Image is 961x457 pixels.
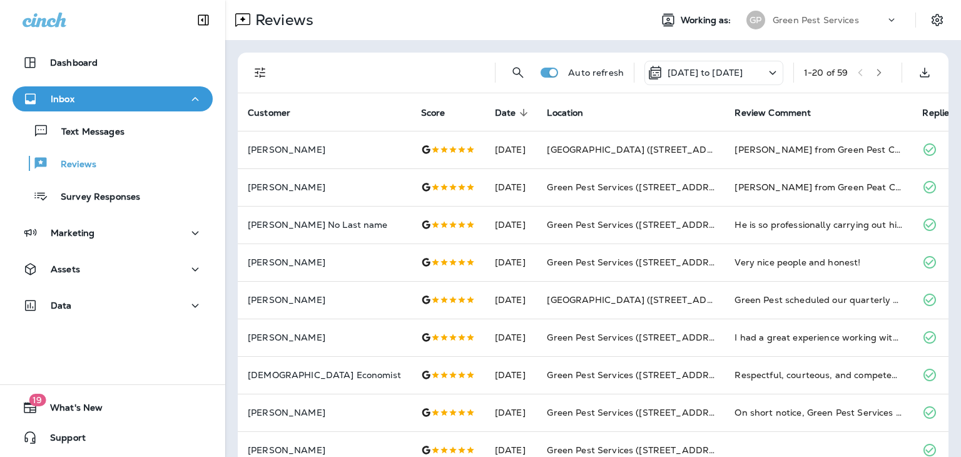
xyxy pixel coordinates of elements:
p: [DATE] to [DATE] [668,68,743,78]
span: [GEOGRAPHIC_DATA] ([STREET_ADDRESS]) [547,294,743,306]
td: [DATE] [485,206,537,244]
p: Reviews [250,11,313,29]
span: Green Pest Services ([STREET_ADDRESS]) [547,182,732,193]
td: [DATE] [485,168,537,206]
p: Green Pest Services [773,15,859,25]
span: [GEOGRAPHIC_DATA] ([STREET_ADDRESS]) [547,144,743,155]
button: Data [13,293,213,318]
span: Green Pest Services ([STREET_ADDRESS]) [547,257,732,268]
span: Score [421,108,445,118]
p: [PERSON_NAME] [248,408,401,418]
span: Score [421,107,462,118]
p: Inbox [51,94,74,104]
span: Green Pest Services ([STREET_ADDRESS]) [547,407,732,418]
span: Review Comment [735,108,811,118]
span: What's New [38,403,103,418]
div: GP [746,11,765,29]
div: He is so professionally carrying out his work to solve the current issues! Thanks Adam! Have a gr... [735,218,902,231]
td: [DATE] [485,356,537,394]
td: [DATE] [485,394,537,431]
td: [DATE] [485,319,537,356]
p: [PERSON_NAME] [248,295,401,305]
p: [DEMOGRAPHIC_DATA] Economist [248,370,401,380]
span: Customer [248,108,290,118]
p: Marketing [51,228,94,238]
button: Search Reviews [506,60,531,85]
span: Green Pest Services ([STREET_ADDRESS][PERSON_NAME]) [547,332,810,343]
button: Assets [13,257,213,282]
div: Johnathon from Green Peat Control serviced our home today. He was very professional and answered ... [735,181,902,193]
span: Working as: [681,15,734,26]
span: Date [495,107,532,118]
button: 19What's New [13,395,213,420]
div: Respectful, courteous, and competent inspection and consultation by CHRIS. Thank you ! [735,369,902,381]
span: Location [547,107,599,118]
button: Inbox [13,86,213,111]
p: [PERSON_NAME] [248,145,401,155]
div: Green Pest scheduled our quarterly appointment a bit earlier at our request. Jadyn was very caref... [735,294,902,306]
span: Customer [248,107,307,118]
button: Settings [926,9,948,31]
span: Review Comment [735,107,827,118]
p: Dashboard [50,58,98,68]
span: Green Pest Services ([STREET_ADDRESS]) [547,444,732,456]
p: Auto refresh [568,68,624,78]
span: Green Pest Services ([STREET_ADDRESS]) [547,219,732,230]
button: Dashboard [13,50,213,75]
td: [DATE] [485,131,537,168]
p: [PERSON_NAME] No Last name [248,220,401,230]
button: Support [13,425,213,450]
p: [PERSON_NAME] [248,332,401,342]
p: Survey Responses [48,192,140,203]
span: Date [495,108,516,118]
p: Data [51,300,72,311]
p: Reviews [48,159,96,171]
span: Location [547,108,583,118]
div: Very nice people and honest! [735,256,902,269]
span: Support [38,433,86,448]
p: [PERSON_NAME] [248,445,401,455]
td: [DATE] [485,281,537,319]
td: [DATE] [485,244,537,281]
p: [PERSON_NAME] [248,257,401,267]
button: Text Messages [13,118,213,144]
div: 1 - 20 of 59 [804,68,848,78]
button: Filters [248,60,273,85]
button: Collapse Sidebar [186,8,221,33]
p: [PERSON_NAME] [248,182,401,192]
div: On short notice, Green Pest Services sent a technician to treat a yellow jacket nest on our prope... [735,406,902,419]
button: Reviews [13,150,213,177]
p: Text Messages [49,126,125,138]
p: Assets [51,264,80,274]
span: 19 [29,394,46,406]
button: Survey Responses [13,183,213,209]
div: I had a great experience working with Jason for a yellow jacket issue in my home. He was super fr... [735,331,902,344]
button: Export as CSV [912,60,937,85]
div: Jonathan from Green Pest Control serviced our home today. He was very professional and answered a... [735,143,902,156]
button: Marketing [13,220,213,245]
span: Replied [922,108,955,118]
span: Green Pest Services ([STREET_ADDRESS][US_STATE]) [547,369,785,381]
